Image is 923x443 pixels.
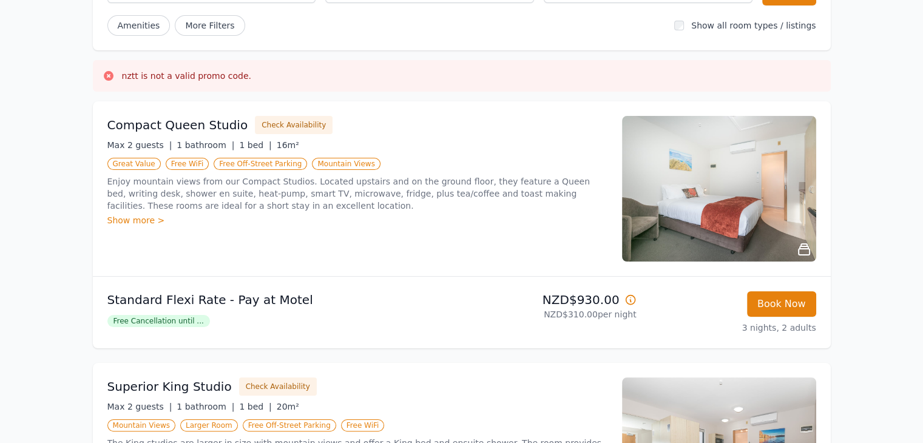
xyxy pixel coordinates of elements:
[107,214,607,226] div: Show more >
[107,315,210,327] span: Free Cancellation until ...
[691,21,816,30] label: Show all room types / listings
[277,402,299,411] span: 20m²
[107,158,161,170] span: Great Value
[467,291,637,308] p: NZD$930.00
[239,402,271,411] span: 1 bed |
[239,140,271,150] span: 1 bed |
[312,158,380,170] span: Mountain Views
[177,140,234,150] span: 1 bathroom |
[467,308,637,320] p: NZD$310.00 per night
[214,158,307,170] span: Free Off-Street Parking
[107,402,172,411] span: Max 2 guests |
[175,15,245,36] span: More Filters
[177,402,234,411] span: 1 bathroom |
[107,291,457,308] p: Standard Flexi Rate - Pay at Motel
[107,15,171,36] button: Amenities
[107,419,175,431] span: Mountain Views
[747,291,816,317] button: Book Now
[255,116,333,134] button: Check Availability
[107,378,232,395] h3: Superior King Studio
[122,70,251,82] h3: nztt is not a valid promo code.
[180,419,238,431] span: Larger Room
[166,158,209,170] span: Free WiFi
[239,377,317,396] button: Check Availability
[107,140,172,150] span: Max 2 guests |
[107,117,248,134] h3: Compact Queen Studio
[107,175,607,212] p: Enjoy mountain views from our Compact Studios. Located upstairs and on the ground floor, they fea...
[243,419,336,431] span: Free Off-Street Parking
[646,322,816,334] p: 3 nights, 2 adults
[341,419,385,431] span: Free WiFi
[277,140,299,150] span: 16m²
